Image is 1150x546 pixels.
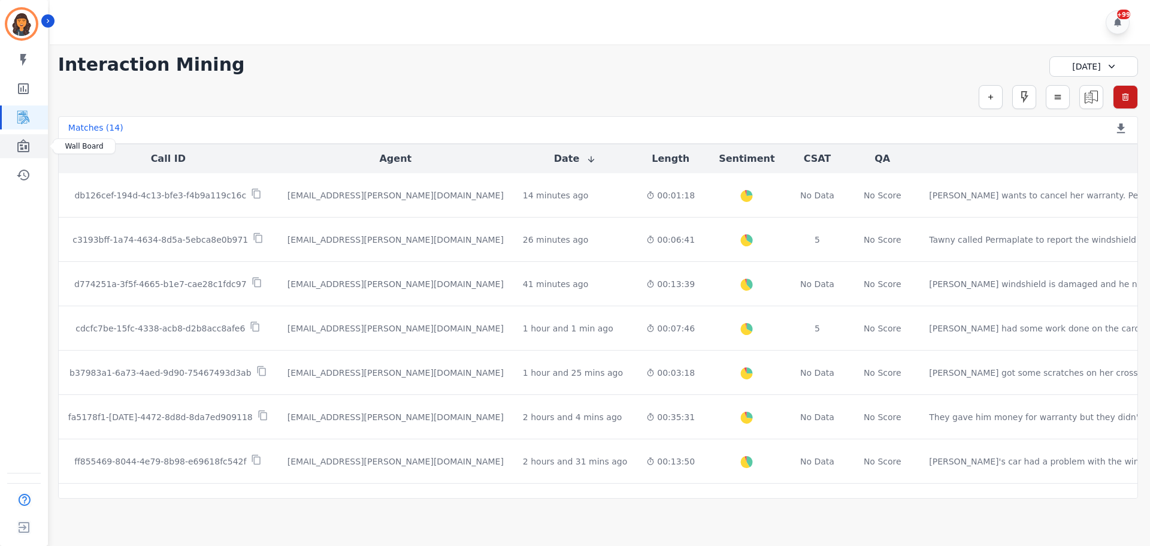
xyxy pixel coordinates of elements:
div: 00:13:39 [646,278,695,290]
div: [EMAIL_ADDRESS][PERSON_NAME][DOMAIN_NAME] [287,234,504,246]
div: [EMAIL_ADDRESS][PERSON_NAME][DOMAIN_NAME] [287,411,504,423]
div: 14 minutes ago [523,189,588,201]
button: Date [554,152,597,166]
div: 2 hours and 31 mins ago [523,455,627,467]
p: d774251a-3f5f-4665-b1e7-cae28c1fdc97 [74,278,247,290]
div: No Score [864,455,901,467]
div: 00:13:50 [646,455,695,467]
div: [EMAIL_ADDRESS][PERSON_NAME][DOMAIN_NAME] [287,189,504,201]
div: No Score [864,278,901,290]
button: Call ID [151,152,186,166]
div: 00:07:46 [646,322,695,334]
div: No Data [799,189,836,201]
p: c3193bff-1a74-4634-8d5a-5ebca8e0b971 [72,234,248,246]
div: 00:06:41 [646,234,695,246]
div: 5 [799,322,836,334]
button: QA [874,152,890,166]
img: Bordered avatar [7,10,36,38]
p: cdcfc7be-15fc-4338-acb8-d2b8acc8afe6 [75,322,245,334]
div: No Data [799,367,836,379]
div: [EMAIL_ADDRESS][PERSON_NAME][DOMAIN_NAME] [287,367,504,379]
div: No Score [864,234,901,246]
div: No Score [864,411,901,423]
p: fa5178f1-[DATE]-4472-8d8d-8da7ed909118 [68,411,253,423]
div: [EMAIL_ADDRESS][PERSON_NAME][DOMAIN_NAME] [287,322,504,334]
div: 00:35:31 [646,411,695,423]
div: [EMAIL_ADDRESS][PERSON_NAME][DOMAIN_NAME] [287,455,504,467]
div: [DATE] [1049,56,1138,77]
div: No Data [799,411,836,423]
div: 5 [799,234,836,246]
div: Matches ( 14 ) [68,122,123,138]
p: ff855469-8044-4e79-8b98-e69618fc542f [74,455,246,467]
div: 1 hour and 25 mins ago [523,367,623,379]
p: db126cef-194d-4c13-bfe3-f4b9a119c16c [74,189,246,201]
button: Sentiment [719,152,774,166]
div: 1 hour and 1 min ago [523,322,613,334]
div: No Data [799,455,836,467]
div: 26 minutes ago [523,234,588,246]
p: b37983a1-6a73-4aed-9d90-75467493d3ab [69,367,252,379]
div: No Score [864,322,901,334]
div: [EMAIL_ADDRESS][PERSON_NAME][DOMAIN_NAME] [287,278,504,290]
button: CSAT [804,152,831,166]
div: 00:03:18 [646,367,695,379]
div: 00:01:18 [646,189,695,201]
button: Agent [379,152,411,166]
div: 41 minutes ago [523,278,588,290]
div: +99 [1117,10,1130,19]
button: Length [652,152,689,166]
div: No Data [799,278,836,290]
h1: Interaction Mining [58,54,245,76]
div: 2 hours and 4 mins ago [523,411,622,423]
div: No Score [864,367,901,379]
div: No Score [864,189,901,201]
